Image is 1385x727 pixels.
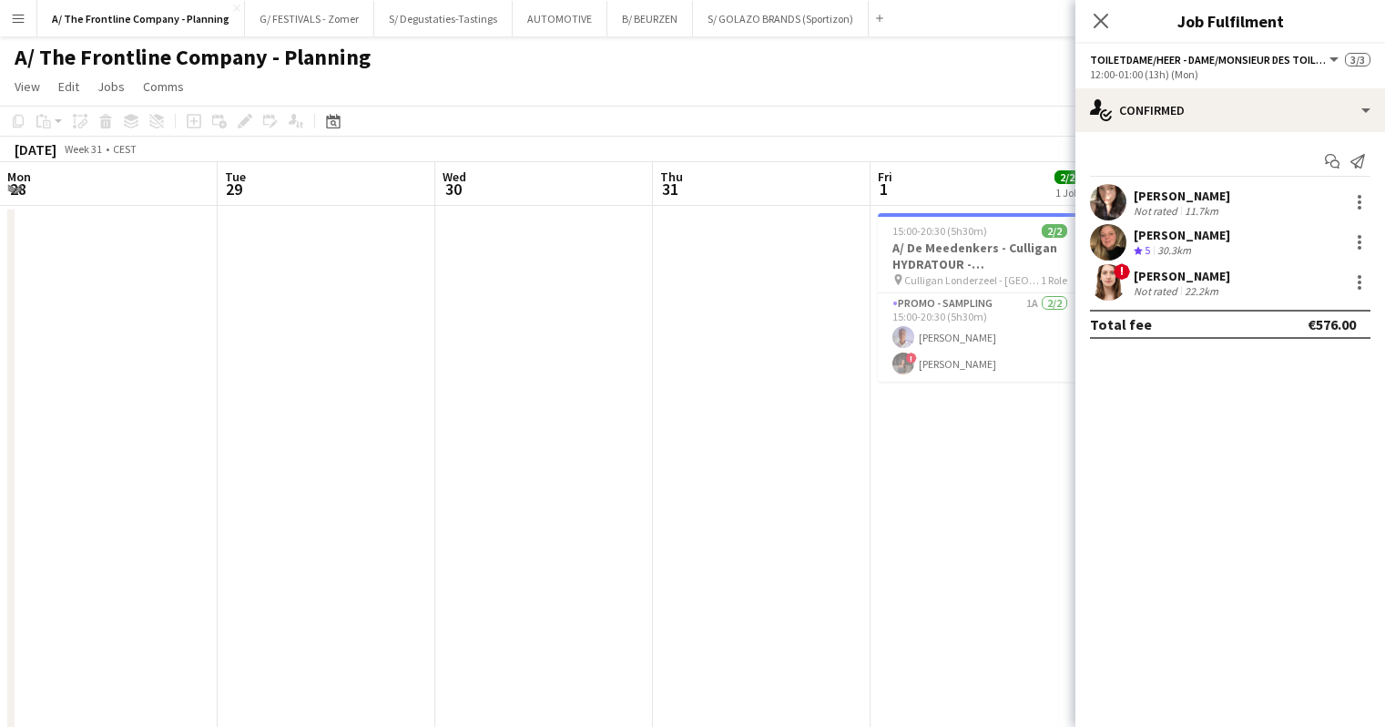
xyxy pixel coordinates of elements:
[15,44,371,71] h1: A/ The Frontline Company - Planning
[1090,67,1370,81] div: 12:00-01:00 (13h) (Mon)
[878,169,892,185] span: Fri
[1042,224,1067,238] span: 2/2
[1114,263,1130,280] span: !
[15,78,40,95] span: View
[875,179,892,200] span: 1
[906,353,917,363] span: !
[1090,315,1152,333] div: Total fee
[660,169,683,185] span: Thu
[607,1,693,36] button: B/ BEURZEN
[37,1,245,36] button: A/ The Frontline Company - Planning
[440,179,466,200] span: 30
[1345,53,1370,67] span: 3/3
[1145,243,1150,257] span: 5
[7,169,31,185] span: Mon
[1090,53,1341,67] button: Toiletdame/heer - dame/monsieur des toilettes
[245,1,374,36] button: G/ FESTIVALS - Zomer
[1075,88,1385,132] div: Confirmed
[225,169,246,185] span: Tue
[97,78,125,95] span: Jobs
[51,75,87,98] a: Edit
[878,213,1082,382] app-job-card: 15:00-20:30 (5h30m)2/2A/ De Meedenkers - Culligan HYDRATOUR - ([GEOGRAPHIC_DATA]: 1,2 of 3/08 EN ...
[878,240,1082,272] h3: A/ De Meedenkers - Culligan HYDRATOUR - ([GEOGRAPHIC_DATA]: 1,2 of 3/08 EN Oostende08+16/08)
[58,78,79,95] span: Edit
[1134,188,1230,204] div: [PERSON_NAME]
[113,142,137,156] div: CEST
[1308,315,1356,333] div: €576.00
[90,75,132,98] a: Jobs
[1154,243,1195,259] div: 30.3km
[892,224,987,238] span: 15:00-20:30 (5h30m)
[1181,204,1222,218] div: 11.7km
[1075,9,1385,33] h3: Job Fulfilment
[136,75,191,98] a: Comms
[374,1,513,36] button: S/ Degustaties-Tastings
[1134,284,1181,298] div: Not rated
[7,75,47,98] a: View
[15,140,56,159] div: [DATE]
[1041,273,1067,287] span: 1 Role
[693,1,869,36] button: S/ GOLAZO BRANDS (Sportizon)
[443,169,466,185] span: Wed
[222,179,246,200] span: 29
[143,78,184,95] span: Comms
[1134,204,1181,218] div: Not rated
[1134,268,1230,284] div: [PERSON_NAME]
[1055,186,1079,200] div: 1 Job
[657,179,683,200] span: 31
[1181,284,1222,298] div: 22.2km
[878,293,1082,382] app-card-role: Promo - Sampling1A2/215:00-20:30 (5h30m)[PERSON_NAME]![PERSON_NAME]
[1054,170,1080,184] span: 2/2
[513,1,607,36] button: AUTOMOTIVE
[60,142,106,156] span: Week 31
[1134,227,1230,243] div: [PERSON_NAME]
[5,179,31,200] span: 28
[904,273,1041,287] span: Culligan Londerzeel - [GEOGRAPHIC_DATA]
[1090,53,1327,67] span: Toiletdame/heer - dame/monsieur des toilettes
